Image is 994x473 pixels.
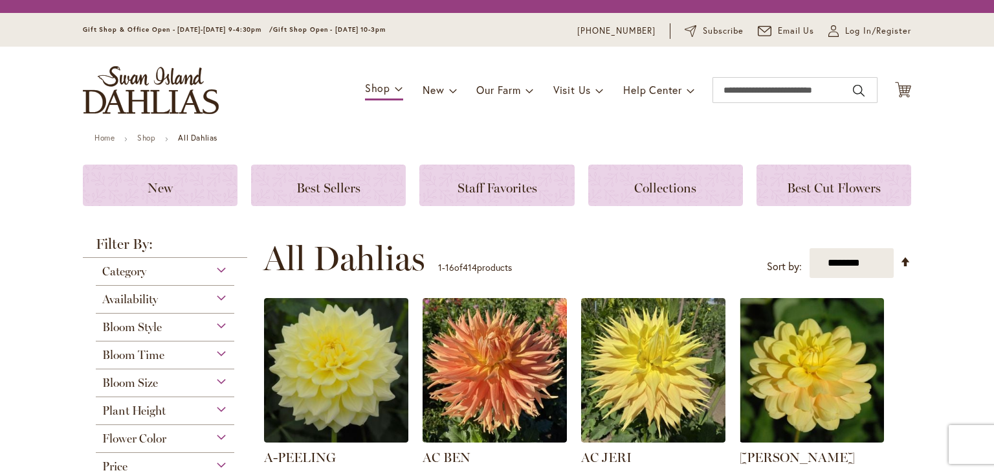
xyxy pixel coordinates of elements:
a: Collections [588,165,743,206]
a: [PERSON_NAME] [740,450,855,465]
span: Bloom Size [102,376,158,390]
img: A-Peeling [264,298,408,443]
span: Visit Us [553,83,591,97]
a: Log In/Register [828,25,911,38]
a: A-PEELING [264,450,336,465]
a: Subscribe [685,25,744,38]
a: Best Sellers [251,165,406,206]
img: AC BEN [423,298,567,443]
span: New [148,180,173,196]
a: AC JERI [581,450,632,465]
a: AC Jeri [581,433,725,445]
a: AC BEN [423,433,567,445]
a: Shop [137,133,155,143]
a: AHOY MATEY [740,433,884,445]
span: Best Cut Flowers [787,180,881,196]
img: AHOY MATEY [740,298,884,443]
span: Staff Favorites [458,180,537,196]
span: Email Us [778,25,815,38]
span: 1 [438,261,442,273]
span: All Dahlias [263,239,425,278]
a: Staff Favorites [419,165,574,206]
a: Email Us [758,25,815,38]
a: New [83,165,237,206]
span: New [423,83,444,97]
span: Availability [102,292,158,306]
span: Category [102,264,146,279]
label: Sort by: [767,255,802,279]
a: AC BEN [423,450,470,465]
span: 414 [463,261,477,273]
strong: All Dahlias [178,133,217,143]
span: Bloom Style [102,320,162,334]
span: Best Sellers [296,180,360,196]
span: Log In/Register [845,25,911,38]
a: A-Peeling [264,433,408,445]
span: Gift Shop Open - [DATE] 10-3pm [273,25,386,34]
span: Collections [634,180,696,196]
span: Help Center [623,83,682,97]
span: Our Farm [476,83,520,97]
span: Subscribe [703,25,744,38]
span: Flower Color [102,432,166,446]
a: Home [94,133,115,143]
p: - of products [438,257,512,278]
a: store logo [83,66,219,114]
span: Plant Height [102,404,166,418]
span: 16 [445,261,454,273]
span: Bloom Time [102,348,164,362]
img: AC Jeri [581,298,725,443]
span: Gift Shop & Office Open - [DATE]-[DATE] 9-4:30pm / [83,25,273,34]
strong: Filter By: [83,237,247,258]
span: Shop [365,81,390,95]
button: Search [853,80,865,101]
a: Best Cut Flowers [757,165,911,206]
a: [PHONE_NUMBER] [577,25,656,38]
